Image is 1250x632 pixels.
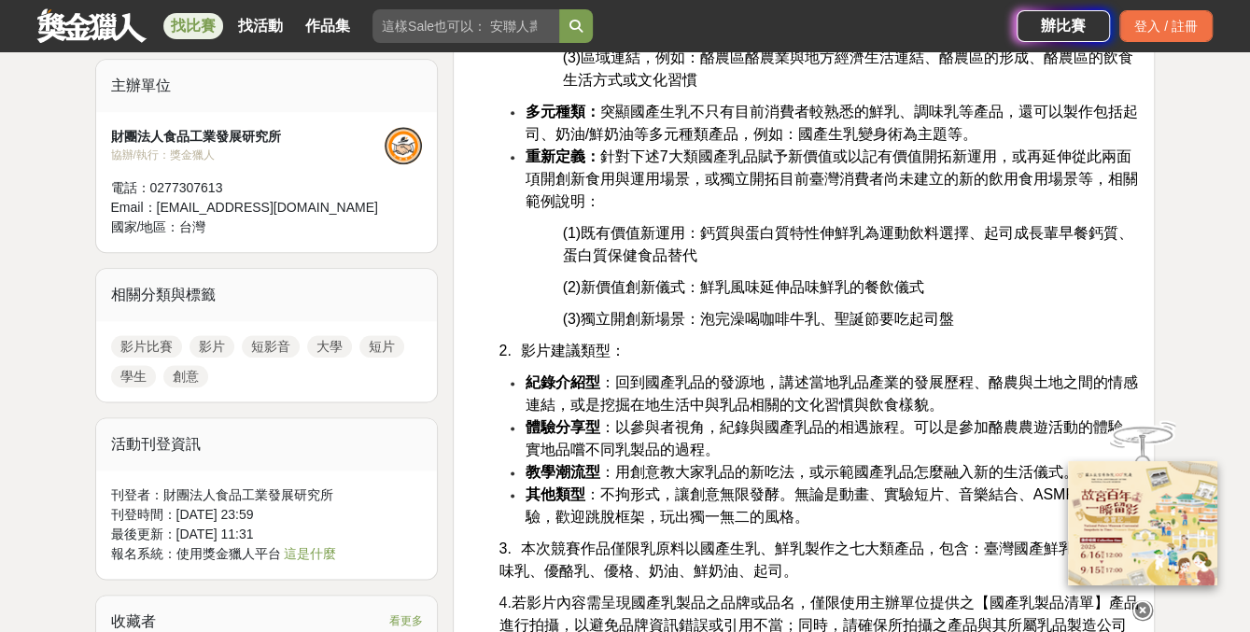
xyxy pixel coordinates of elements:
div: 最後更新： [DATE] 11:31 [111,525,423,544]
span: (2)新價值創新儀式：鮮乳風味延伸品味鮮乳的餐飲儀式 [562,279,924,295]
div: 刊登時間： [DATE] 23:59 [111,505,423,525]
a: 作品集 [298,13,358,39]
span: (3)區域連結，例如：酪農區酪農業與地方經濟生活連結、酪農區的形成、酪農區的飲食生活方式或文化習慣 [562,49,1133,88]
strong: 重新定義： [525,148,599,164]
span: 4. [499,595,511,611]
span: 影片建議類型： [521,343,625,358]
div: 協辦/執行： 獎金獵人 [111,147,386,163]
strong: 多元種類： [525,104,599,119]
a: 影片 [190,335,234,358]
div: Email： [EMAIL_ADDRESS][DOMAIN_NAME] [111,198,386,218]
a: 找比賽 [163,13,223,39]
strong: 教學潮流型 [525,464,599,480]
span: 國家/地區： [111,219,180,234]
span: 突顯國產生乳不只有目前消費者較熟悉的鮮乳、調味乳等產品，還可以製作包括起司、奶油/鮮奶油等多元種類產品，例如：國產生乳變身術為主題等。 [525,104,1137,142]
a: 國產乳製品清單 [990,596,1094,611]
span: 台灣 [179,219,205,234]
a: 找活動 [231,13,290,39]
span: 針對下述7大類國產乳品賦予新價值或以記有價值開拓新運用，或再延伸從此兩面項開創新食用與運用場景，或獨立開拓目前臺灣消費者尚未建立的新的飲用食用場景等，相關範例說明： [525,148,1137,209]
a: 短片 [359,335,404,358]
div: 主辦單位 [96,60,438,112]
strong: 其他類型 [525,486,584,502]
span: 3. [499,541,511,556]
div: 電話： 0277307613 [111,178,386,198]
span: 國產乳製品清單 [990,595,1094,611]
a: 辦比賽 [1017,10,1110,42]
a: 這是什麼 [284,546,336,561]
a: 創意 [163,365,208,387]
a: 大學 [307,335,352,358]
span: 看更多 [388,611,422,631]
div: 相關分類與標籤 [96,269,438,321]
span: 若影片內容需呈現國產乳製品之品牌或品名，僅限使用主辦單位提供之【 [512,595,990,611]
strong: 紀錄介紹型 [525,374,599,390]
span: ：用創意教大家乳品的新吃法，或示範國產乳品怎麼融入新的生活儀式。 [525,464,1077,480]
span: 本次競賽作品僅限乳原料以國產生乳、鮮乳製作之七大類產品，包含：臺灣國產鮮乳、冷藏調味乳、優酪乳、優格、奶油、鮮奶油、起司。 [499,541,1133,579]
div: 財團法人食品工業發展研究所 [111,127,386,147]
span: (1)既有價值新運用：鈣質與蛋白質特性伸鮮乳為運動飲料選擇、起司成長輩早餐鈣質、蛋白質保健食品替代 [562,225,1133,263]
a: 短影音 [242,335,300,358]
img: 968ab78a-c8e5-4181-8f9d-94c24feca916.png [1068,461,1217,585]
span: 2. [499,343,511,358]
span: 收藏者 [111,613,156,629]
div: 刊登者： 財團法人食品工業發展研究所 [111,485,423,505]
a: 學生 [111,365,156,387]
strong: 體驗分享型 [525,419,599,435]
a: 影片比賽 [111,335,182,358]
span: (3)獨立開創新場景：泡完澡喝咖啡牛乳、聖誕節要吃起司盤 [562,311,954,327]
span: ：以參與者視角，紀錄與國產乳品的相遇旅程。可以是參加酪農農遊活動的體驗、實地品嚐不同乳製品的過程。 [525,419,1137,457]
input: 這樣Sale也可以： 安聯人壽創意銷售法募集 [372,9,559,43]
div: 報名系統：使用獎金獵人平台 [111,544,423,564]
div: 活動刊登資訊 [96,418,438,470]
div: 登入 / 註冊 [1119,10,1213,42]
span: ：不拘形式，讓創意無限發酵。無論是動畫、實驗短片、音樂結合、ASMR喝奶體驗，歡迎跳脫框架，玩出獨一無二的風格。 [525,486,1120,525]
span: ：回到國產乳品的發源地，講述當地乳品產業的發展歷程、酪農與土地之間的情感連結，或是挖掘在地生活中與乳品相關的文化習慣與飲食樣貌。 [525,374,1137,413]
